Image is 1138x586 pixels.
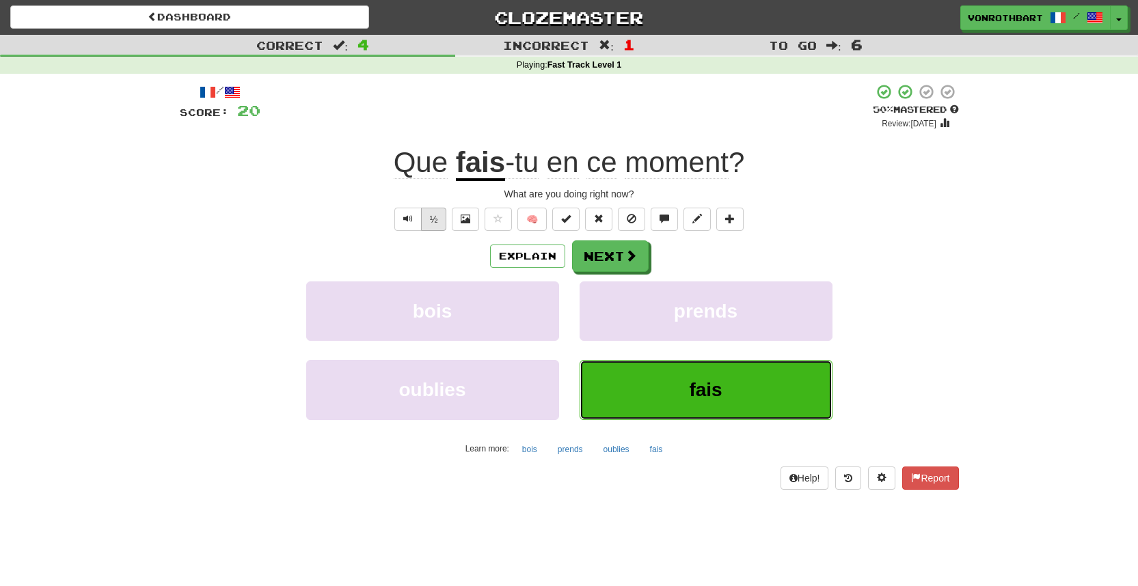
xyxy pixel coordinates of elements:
[452,208,479,231] button: Show image (alt+x)
[580,360,832,419] button: fais
[968,12,1043,24] span: VonRothbart
[552,208,580,231] button: Set this sentence to 100% Mastered (alt+m)
[625,146,729,179] span: moment
[394,208,422,231] button: Play sentence audio (ctl+space)
[769,38,817,52] span: To go
[394,146,448,179] span: Que
[873,104,959,116] div: Mastered
[180,83,260,100] div: /
[503,38,589,52] span: Incorrect
[485,208,512,231] button: Favorite sentence (alt+f)
[960,5,1111,30] a: VonRothbart /
[256,38,323,52] span: Correct
[781,466,829,490] button: Help!
[599,40,614,51] span: :
[306,281,559,341] button: bois
[517,208,547,231] button: 🧠
[421,208,447,231] button: ½
[390,5,748,29] a: Clozemaster
[882,119,936,128] small: Review: [DATE]
[547,60,622,70] strong: Fast Track Level 1
[10,5,369,29] a: Dashboard
[180,107,229,118] span: Score:
[586,146,617,179] span: ce
[490,245,565,268] button: Explain
[623,36,635,53] span: 1
[580,281,832,341] button: prends
[873,104,893,115] span: 50 %
[357,36,369,53] span: 4
[689,379,722,400] span: fais
[851,36,863,53] span: 6
[515,439,545,460] button: bois
[547,146,579,179] span: en
[456,146,505,181] u: fais
[642,439,670,460] button: fais
[1073,11,1080,20] span: /
[237,102,260,119] span: 20
[716,208,744,231] button: Add to collection (alt+a)
[683,208,711,231] button: Edit sentence (alt+d)
[333,40,348,51] span: :
[596,439,637,460] button: oublies
[572,240,649,272] button: Next
[826,40,841,51] span: :
[550,439,591,460] button: prends
[465,444,509,454] small: Learn more:
[398,379,465,400] span: oublies
[180,187,959,201] div: What are you doing right now?
[505,146,744,179] span: ?
[674,301,737,322] span: prends
[651,208,678,231] button: Discuss sentence (alt+u)
[392,208,447,231] div: Text-to-speech controls
[306,360,559,419] button: oublies
[902,466,958,490] button: Report
[835,466,861,490] button: Round history (alt+y)
[413,301,452,322] span: bois
[585,208,612,231] button: Reset to 0% Mastered (alt+r)
[618,208,645,231] button: Ignore sentence (alt+i)
[505,146,539,179] span: -tu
